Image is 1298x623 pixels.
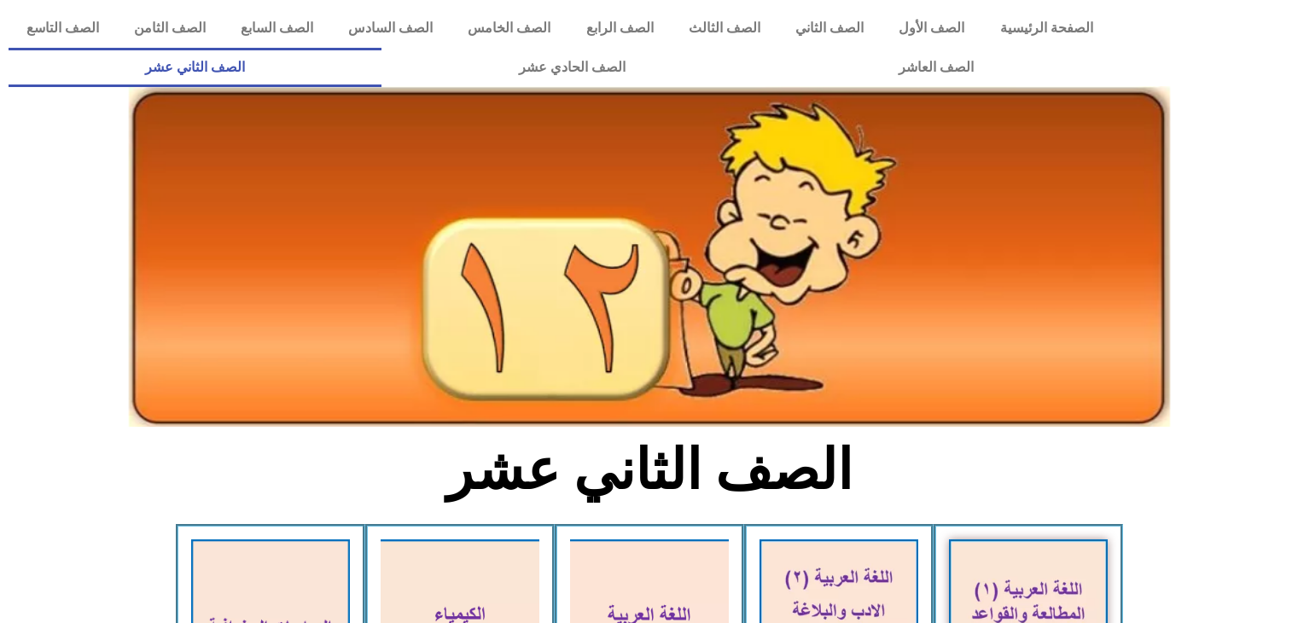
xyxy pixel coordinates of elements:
[331,9,451,48] a: الصف السادس
[762,48,1110,87] a: الصف العاشر
[223,9,330,48] a: الصف السابع
[671,9,777,48] a: الصف الثالث
[116,9,223,48] a: الصف الثامن
[882,9,982,48] a: الصف الأول
[381,48,761,87] a: الصف الحادي عشر
[367,437,931,504] h2: الصف الثاني عشر
[568,9,671,48] a: الصف الرابع
[9,9,116,48] a: الصف التاسع
[777,9,881,48] a: الصف الثاني
[982,9,1110,48] a: الصفحة الرئيسية
[9,48,381,87] a: الصف الثاني عشر
[451,9,568,48] a: الصف الخامس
